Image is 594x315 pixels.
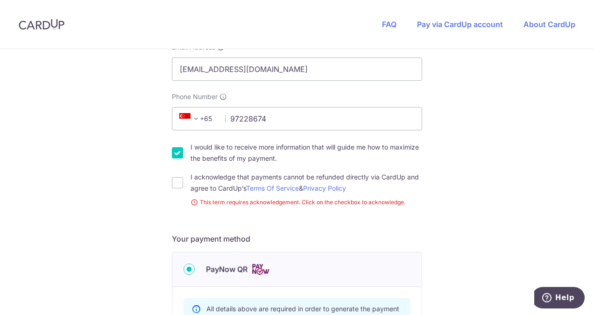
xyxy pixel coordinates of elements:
a: Terms Of Service [246,184,299,192]
span: PayNow QR [206,264,247,275]
img: Cards logo [251,264,270,275]
img: CardUp [19,19,64,30]
iframe: Opens a widget where you can find more information [534,287,585,310]
label: I acknowledge that payments cannot be refunded directly via CardUp and agree to CardUp’s & [191,172,422,194]
a: Pay via CardUp account [417,20,503,29]
span: +65 [179,113,202,124]
div: PayNow QR Cards logo [184,264,410,275]
a: About CardUp [523,20,575,29]
a: FAQ [382,20,396,29]
a: Privacy Policy [303,184,346,192]
span: +65 [177,113,219,124]
span: Phone Number [172,92,218,101]
h5: Your payment method [172,233,422,244]
input: Email address [172,57,422,81]
label: I would like to receive more information that will guide me how to maximize the benefits of my pa... [191,142,422,164]
small: This term requires acknowledgement. Click on the checkbox to acknowledge. [191,198,422,207]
